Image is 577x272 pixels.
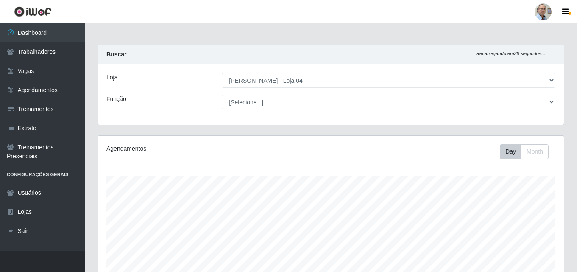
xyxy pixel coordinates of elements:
[500,144,549,159] div: First group
[106,73,117,82] label: Loja
[500,144,521,159] button: Day
[500,144,555,159] div: Toolbar with button groups
[106,51,126,58] strong: Buscar
[106,95,126,104] label: Função
[476,51,545,56] i: Recarregando em 29 segundos...
[521,144,549,159] button: Month
[106,144,286,153] div: Agendamentos
[14,6,52,17] img: CoreUI Logo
